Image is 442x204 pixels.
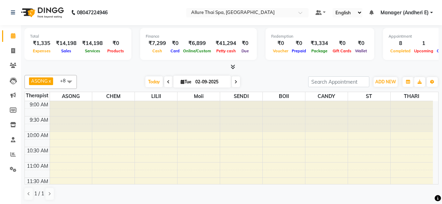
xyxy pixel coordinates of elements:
[193,77,228,87] input: 2025-09-02
[77,3,108,22] b: 08047224946
[25,92,50,99] div: Therapist
[389,48,412,53] span: Completed
[389,39,412,47] div: 8
[375,79,396,84] span: ADD NEW
[331,39,353,47] div: ₹0
[26,178,50,185] div: 11:30 AM
[240,48,251,53] span: Due
[28,101,50,108] div: 9:00 AM
[271,39,290,47] div: ₹0
[106,39,126,47] div: ₹0
[305,92,348,101] span: CANDY
[391,92,433,101] span: THARI
[181,39,213,47] div: ₹6,899
[412,39,435,47] div: 1
[31,48,52,53] span: Expenses
[177,92,220,101] span: Moii
[215,48,238,53] span: Petty cash
[290,39,308,47] div: ₹0
[271,33,369,39] div: Redemption
[18,3,66,22] img: logo
[146,33,251,39] div: Finance
[271,48,290,53] span: Voucher
[30,39,53,47] div: ₹1,335
[34,190,44,197] span: 1 / 1
[106,48,126,53] span: Products
[374,77,398,87] button: ADD NEW
[381,9,429,16] span: Manager (Andheri E)
[169,48,181,53] span: Card
[83,48,102,53] span: Services
[26,132,50,139] div: 10:00 AM
[308,76,369,87] input: Search Appointment
[290,48,308,53] span: Prepaid
[53,39,79,47] div: ₹14,198
[151,48,164,53] span: Cash
[26,163,50,170] div: 11:00 AM
[412,48,435,53] span: Upcoming
[92,92,135,101] span: CHEM
[26,147,50,154] div: 10:30 AM
[135,92,177,101] span: LILII
[353,48,369,53] span: Wallet
[353,39,369,47] div: ₹0
[79,39,106,47] div: ₹14,198
[48,78,51,84] a: x
[146,39,169,47] div: ₹7,299
[310,48,329,53] span: Package
[181,48,213,53] span: Online/Custom
[348,92,390,101] span: ST
[59,48,73,53] span: Sales
[60,78,71,83] span: +8
[28,116,50,124] div: 9:30 AM
[308,39,331,47] div: ₹3,334
[239,39,251,47] div: ₹0
[331,48,353,53] span: Gift Cards
[220,92,262,101] span: SENDI
[31,78,48,84] span: ASONG
[145,76,163,87] span: Today
[169,39,181,47] div: ₹0
[213,39,239,47] div: ₹41,294
[179,79,193,84] span: Tue
[263,92,305,101] span: BOII
[30,33,126,39] div: Total
[50,92,92,101] span: ASONG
